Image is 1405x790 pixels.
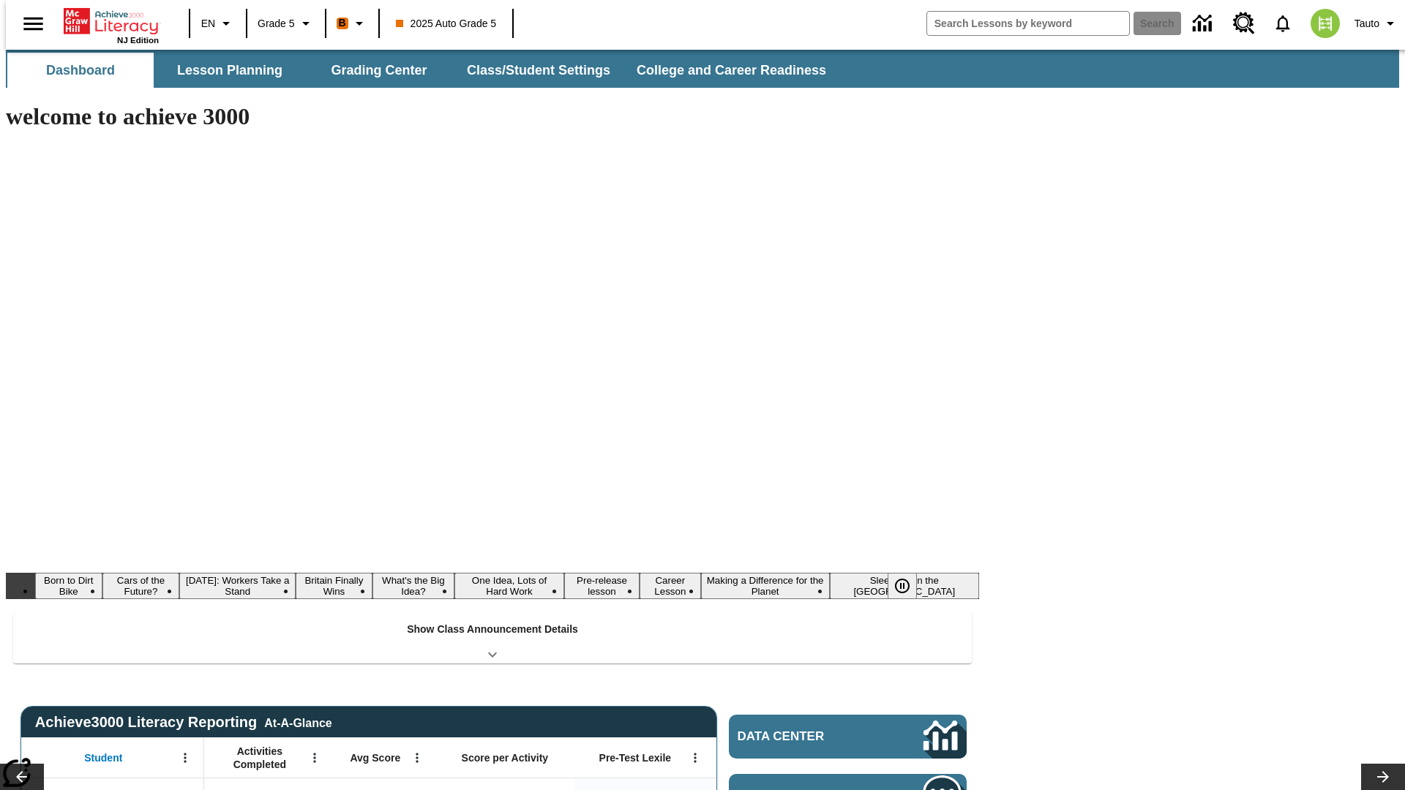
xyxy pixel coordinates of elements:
button: Slide 5 What's the Big Idea? [372,573,454,599]
span: Tauto [1355,16,1379,31]
button: Lesson Planning [157,53,303,88]
button: Open Menu [174,747,196,769]
div: SubNavbar [6,50,1399,88]
button: Slide 8 Career Lesson [640,573,701,599]
span: Avg Score [350,751,400,764]
button: Slide 3 Labor Day: Workers Take a Stand [179,573,296,599]
a: Data Center [1184,4,1224,44]
div: SubNavbar [6,53,839,88]
span: Data Center [738,729,874,744]
button: Slide 6 One Idea, Lots of Hard Work [454,573,564,599]
span: Grade 5 [258,16,295,31]
button: Language: EN, Select a language [195,10,241,37]
button: Grading Center [306,53,452,88]
button: Slide 7 Pre-release lesson [564,573,640,599]
span: Student [84,751,122,764]
button: Open Menu [406,747,428,769]
h1: welcome to achieve 3000 [6,103,979,130]
span: B [339,14,346,32]
button: Open Menu [304,747,326,769]
span: Activities Completed [211,745,308,771]
div: Pause [888,573,932,599]
button: College and Career Readiness [625,53,838,88]
span: Score per Activity [462,751,549,764]
button: Open Menu [684,747,706,769]
button: Open side menu [12,2,55,45]
span: Achieve3000 Literacy Reporting [35,714,332,731]
p: Show Class Announcement Details [407,622,578,637]
button: Select a new avatar [1302,4,1349,42]
div: Show Class Announcement Details [13,613,972,663]
button: Grade: Grade 5, Select a grade [252,10,321,37]
button: Dashboard [7,53,154,88]
img: avatar image [1311,9,1340,38]
a: Data Center [729,715,967,759]
button: Slide 9 Making a Difference for the Planet [701,573,830,599]
button: Slide 10 Sleepless in the Animal Kingdom [830,573,979,599]
button: Slide 1 Born to Dirt Bike [35,573,102,599]
button: Pause [888,573,917,599]
button: Slide 2 Cars of the Future? [102,573,180,599]
a: Notifications [1264,4,1302,42]
button: Slide 4 Britain Finally Wins [296,573,372,599]
span: EN [201,16,215,31]
input: search field [927,12,1129,35]
div: At-A-Glance [264,714,331,730]
button: Lesson carousel, Next [1361,764,1405,790]
a: Resource Center, Will open in new tab [1224,4,1264,43]
span: Pre-Test Lexile [599,751,672,764]
span: NJ Edition [117,36,159,45]
button: Profile/Settings [1349,10,1405,37]
a: Home [64,7,159,36]
span: 2025 Auto Grade 5 [396,16,497,31]
button: Boost Class color is orange. Change class color [331,10,374,37]
div: Home [64,5,159,45]
button: Class/Student Settings [455,53,622,88]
